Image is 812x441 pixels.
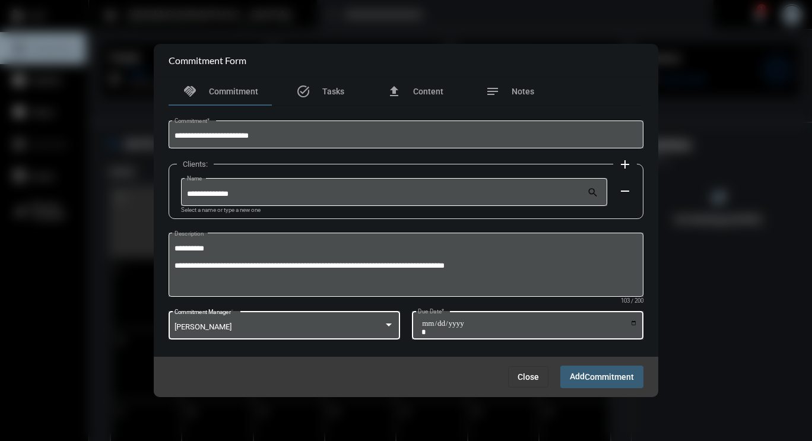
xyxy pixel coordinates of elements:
mat-hint: 103 / 200 [621,298,643,304]
span: [PERSON_NAME] [175,322,231,331]
span: Tasks [322,87,344,96]
mat-icon: file_upload [387,84,401,99]
span: Content [413,87,443,96]
span: Close [518,372,539,382]
mat-icon: task_alt [296,84,310,99]
mat-icon: remove [618,184,632,198]
button: Close [508,366,548,388]
h2: Commitment Form [169,55,246,66]
span: Commitment [209,87,258,96]
label: Clients: [177,160,214,169]
span: Notes [512,87,534,96]
button: AddCommitment [560,366,643,388]
span: Commitment [585,373,634,382]
mat-icon: notes [486,84,500,99]
span: Add [570,372,634,381]
mat-icon: add [618,157,632,172]
mat-icon: search [587,186,601,201]
mat-icon: handshake [183,84,197,99]
mat-hint: Select a name or type a new one [181,207,261,214]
